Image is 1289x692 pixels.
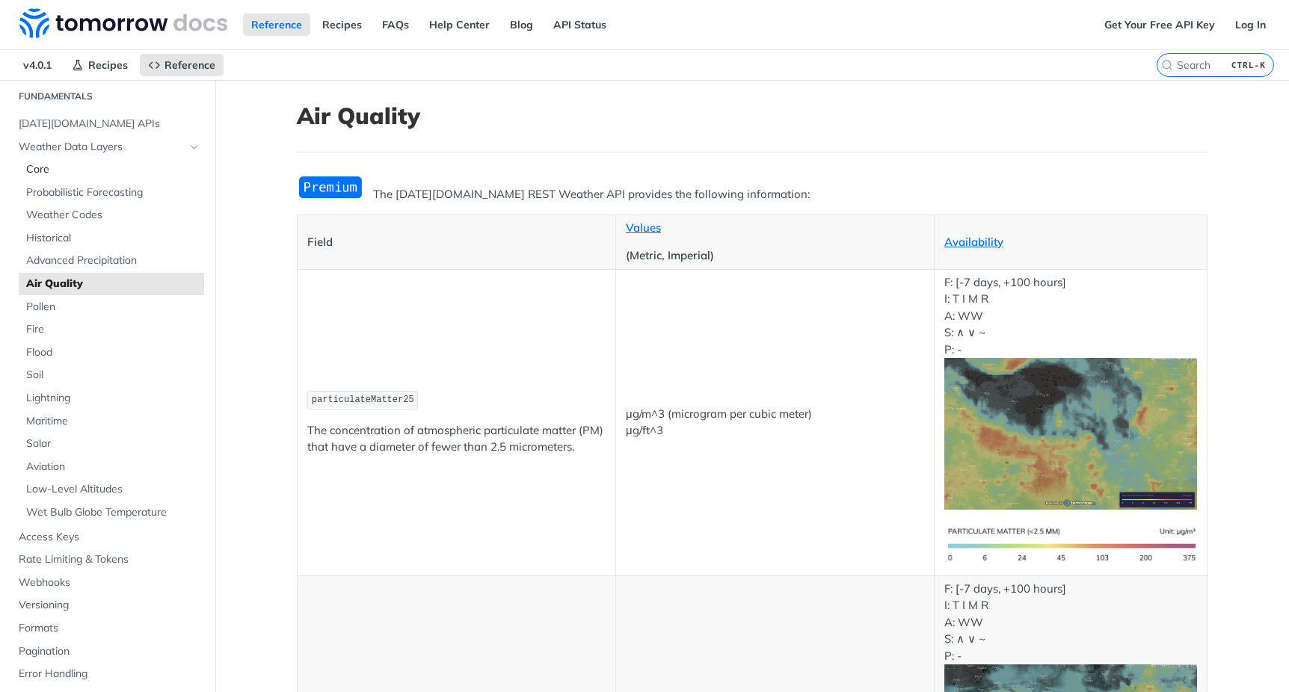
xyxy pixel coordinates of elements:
a: Blog [502,13,541,36]
a: Flood [19,342,204,364]
a: Advanced Precipitation [19,250,204,272]
span: Wet Bulb Globe Temperature [26,505,200,520]
a: Low-Level Altitudes [19,478,204,501]
span: Probabilistic Forecasting [26,185,200,200]
a: Aviation [19,456,204,478]
span: Fire [26,322,200,337]
p: μg/m^3 (microgram per cubic meter) μg/ft^3 [626,406,924,439]
p: The concentration of atmospheric particulate matter (PM) that have a diameter of fewer than 2.5 m... [307,422,606,456]
a: Weather Data LayersHide subpages for Weather Data Layers [11,136,204,158]
span: Maritime [26,414,200,429]
span: Access Keys [19,530,200,545]
span: Weather Codes [26,208,200,223]
a: Help Center [421,13,498,36]
a: Webhooks [11,572,204,594]
span: particulateMatter25 [312,395,414,405]
a: Recipes [314,13,370,36]
p: Field [307,234,606,251]
a: Maritime [19,410,204,433]
span: Pagination [19,644,200,659]
span: Rate Limiting & Tokens [19,552,200,567]
img: pm25 [944,358,1197,510]
span: v4.0.1 [15,54,60,76]
a: Values [626,220,661,235]
a: Air Quality [19,273,204,295]
a: Reference [243,13,310,36]
span: Soil [26,368,200,383]
a: Core [19,158,204,181]
span: Expand image [944,537,1197,552]
span: Aviation [26,460,200,475]
svg: Search [1161,59,1173,71]
a: Log In [1227,13,1274,36]
span: Webhooks [19,575,200,590]
a: Error Handling [11,663,204,685]
img: Tomorrow.io Weather API Docs [19,8,227,38]
img: pm25 [944,521,1197,571]
span: Error Handling [19,667,200,682]
span: Solar [26,436,200,451]
p: (Metric, Imperial) [626,247,924,265]
button: Hide subpages for Weather Data Layers [188,141,200,153]
a: Formats [11,617,204,640]
a: Soil [19,364,204,386]
p: F: [-7 days, +100 hours] I: T I M R A: WW S: ∧ ∨ ~ P: - [944,274,1197,510]
span: Low-Level Altitudes [26,482,200,497]
a: Pollen [19,296,204,318]
a: API Status [545,13,615,36]
h2: Fundamentals [11,90,204,103]
a: [DATE][DOMAIN_NAME] APIs [11,113,204,135]
a: Weather Codes [19,204,204,226]
kbd: CTRL-K [1228,58,1270,72]
a: Availability [944,235,1003,249]
h1: Air Quality [297,102,1208,129]
span: Formats [19,621,200,636]
span: Flood [26,345,200,360]
span: Versioning [19,598,200,613]
a: Fire [19,318,204,341]
a: Wet Bulb Globe Temperature [19,501,204,524]
a: Pagination [11,640,204,663]
span: Weather Data Layers [19,140,185,155]
a: Solar [19,433,204,455]
a: Historical [19,227,204,250]
a: Versioning [11,594,204,617]
a: Get Your Free API Key [1096,13,1223,36]
span: Recipes [88,58,128,72]
span: [DATE][DOMAIN_NAME] APIs [19,117,200,132]
a: Lightning [19,387,204,410]
span: Advanced Precipitation [26,253,200,268]
a: Access Keys [11,526,204,549]
span: Historical [26,231,200,246]
a: Rate Limiting & Tokens [11,549,204,571]
span: Reference [164,58,215,72]
a: FAQs [374,13,417,36]
span: Pollen [26,300,200,315]
span: Lightning [26,391,200,406]
span: Air Quality [26,277,200,291]
span: Expand image [944,426,1197,440]
a: Recipes [64,54,136,76]
a: Reference [140,54,224,76]
span: Core [26,162,200,177]
a: Probabilistic Forecasting [19,182,204,204]
p: The [DATE][DOMAIN_NAME] REST Weather API provides the following information: [297,186,1208,203]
